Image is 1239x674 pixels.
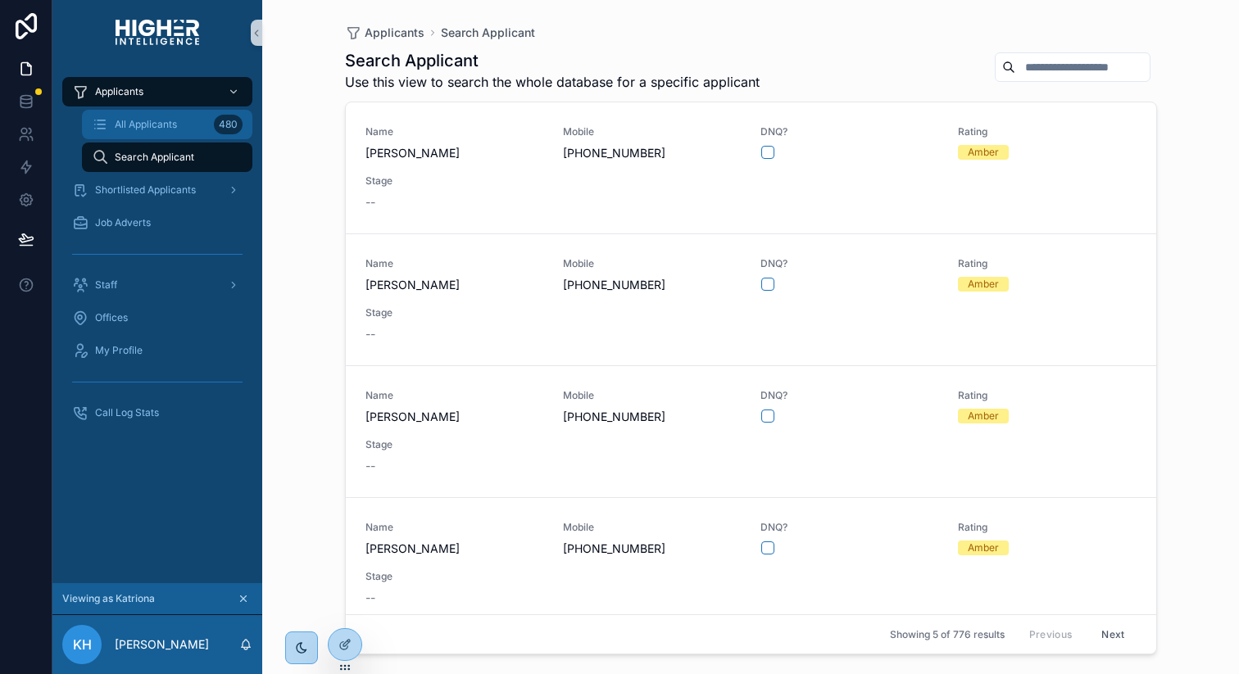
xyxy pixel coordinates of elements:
[563,521,741,534] span: Mobile
[760,125,938,138] span: DNQ?
[62,175,252,205] a: Shortlisted Applicants
[968,541,999,555] div: Amber
[116,20,199,46] img: App logo
[345,72,760,92] span: Use this view to search the whole database for a specific applicant
[62,270,252,300] a: Staff
[365,458,375,474] span: --
[52,66,262,583] div: scrollable content
[365,277,543,293] span: [PERSON_NAME]
[214,115,243,134] div: 480
[760,521,938,534] span: DNQ?
[73,635,92,654] span: KH
[62,77,252,106] a: Applicants
[115,151,194,164] span: Search Applicant
[365,409,543,425] span: [PERSON_NAME]
[760,257,938,270] span: DNQ?
[968,277,999,292] div: Amber
[95,278,117,292] span: Staff
[563,257,741,270] span: Mobile
[62,592,155,605] span: Viewing as Katriona
[365,541,543,557] span: [PERSON_NAME]
[968,409,999,423] div: Amber
[346,365,1156,497] a: Name[PERSON_NAME]Mobile[PHONE_NUMBER]DNQ?RatingAmberStage--
[62,208,252,237] a: Job Adverts
[95,311,128,324] span: Offices
[1090,622,1136,647] button: Next
[563,541,741,557] span: [PHONE_NUMBER]
[365,25,424,41] span: Applicants
[62,398,252,427] a: Call Log Stats
[365,306,543,319] span: Stage
[365,145,543,161] span: [PERSON_NAME]
[345,49,760,72] h1: Search Applicant
[365,570,543,583] span: Stage
[958,389,1136,402] span: Rating
[958,257,1136,270] span: Rating
[365,125,543,138] span: Name
[441,25,535,41] a: Search Applicant
[82,110,252,139] a: All Applicants480
[365,590,375,606] span: --
[365,174,543,188] span: Stage
[365,257,543,270] span: Name
[365,326,375,342] span: --
[346,233,1156,365] a: Name[PERSON_NAME]Mobile[PHONE_NUMBER]DNQ?RatingAmberStage--
[345,25,424,41] a: Applicants
[365,389,543,402] span: Name
[365,194,375,210] span: --
[563,389,741,402] span: Mobile
[115,118,177,131] span: All Applicants
[890,628,1005,641] span: Showing 5 of 776 results
[958,125,1136,138] span: Rating
[95,216,151,229] span: Job Adverts
[563,277,741,293] span: [PHONE_NUMBER]
[82,142,252,172] a: Search Applicant
[563,409,741,425] span: [PHONE_NUMBER]
[760,389,938,402] span: DNQ?
[95,183,196,197] span: Shortlisted Applicants
[346,497,1156,629] a: Name[PERSON_NAME]Mobile[PHONE_NUMBER]DNQ?RatingAmberStage--
[365,521,543,534] span: Name
[95,85,143,98] span: Applicants
[95,406,159,419] span: Call Log Stats
[115,636,209,653] p: [PERSON_NAME]
[563,125,741,138] span: Mobile
[62,336,252,365] a: My Profile
[563,145,741,161] span: [PHONE_NUMBER]
[968,145,999,160] div: Amber
[346,102,1156,233] a: Name[PERSON_NAME]Mobile[PHONE_NUMBER]DNQ?RatingAmberStage--
[958,521,1136,534] span: Rating
[95,344,143,357] span: My Profile
[365,438,543,451] span: Stage
[62,303,252,332] a: Offices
